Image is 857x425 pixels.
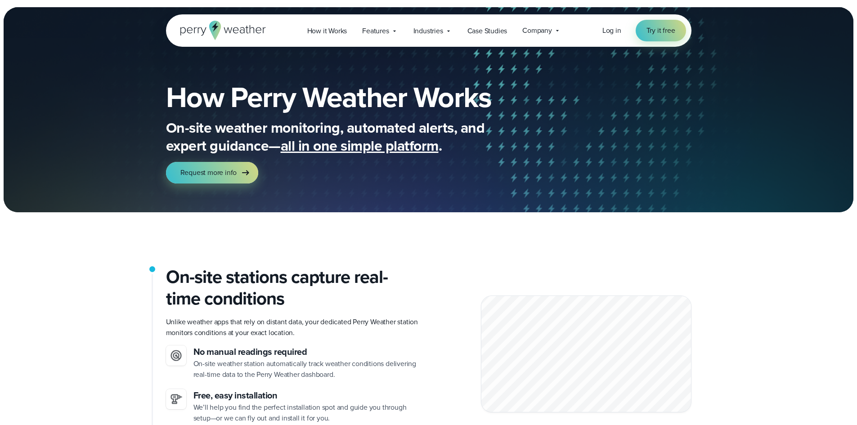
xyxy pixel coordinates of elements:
h3: Free, easy installation [193,389,422,402]
a: Request more info [166,162,259,183]
p: Unlike weather apps that rely on distant data, your dedicated Perry Weather station monitors cond... [166,317,422,338]
p: On-site weather station automatically track weather conditions delivering real-time data to the P... [193,358,422,380]
span: Features [362,26,389,36]
a: How it Works [300,22,355,40]
span: all in one simple platform [281,135,439,157]
h3: No manual readings required [193,345,422,358]
span: How it Works [307,26,347,36]
h2: On-site stations capture real-time conditions [166,266,422,309]
a: Log in [602,25,621,36]
span: Request more info [180,167,237,178]
span: Company [522,25,552,36]
a: Case Studies [460,22,515,40]
h1: How Perry Weather Works [166,83,556,112]
span: Try it free [646,25,675,36]
span: Industries [413,26,443,36]
span: Case Studies [467,26,507,36]
a: Try it free [636,20,686,41]
p: On-site weather monitoring, automated alerts, and expert guidance— . [166,119,526,155]
p: We’ll help you find the perfect installation spot and guide you through setup—or we can fly out a... [193,402,422,424]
